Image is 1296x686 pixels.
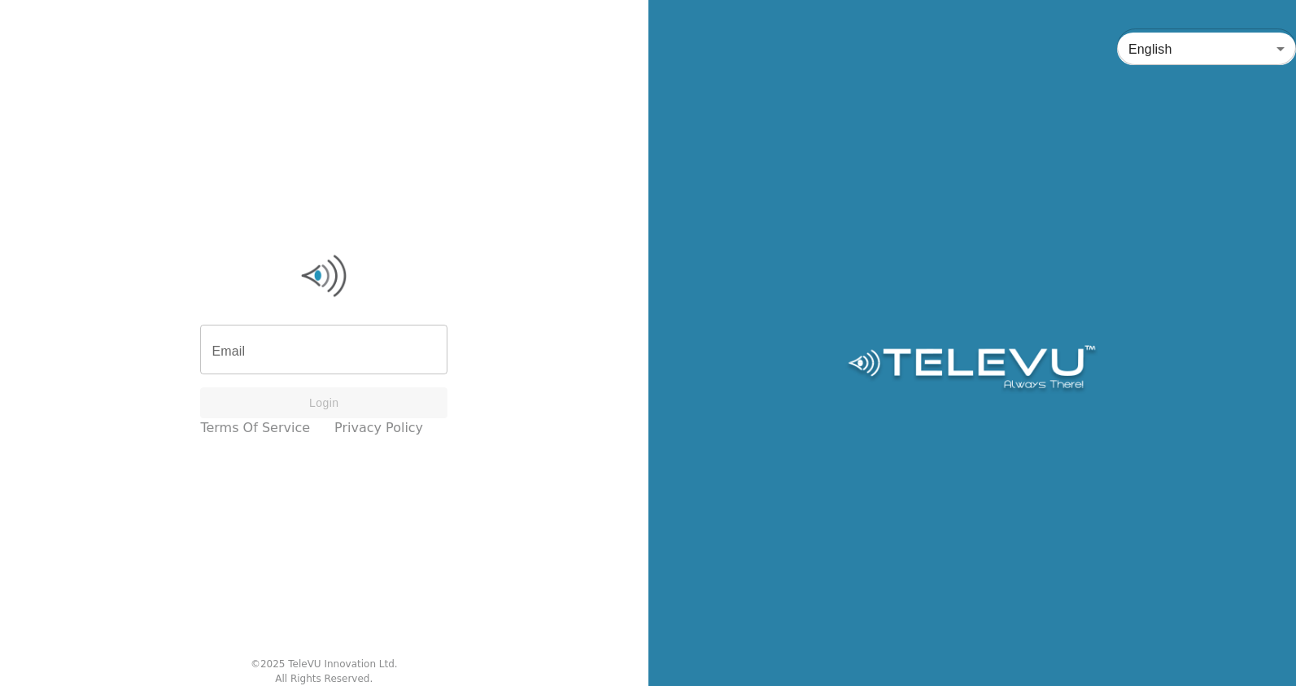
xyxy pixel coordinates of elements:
a: Terms of Service [200,418,310,438]
img: Logo [200,251,447,300]
div: All Rights Reserved. [275,671,373,686]
div: English [1117,26,1296,72]
img: Logo [845,345,1098,394]
a: Privacy Policy [334,418,423,438]
div: © 2025 TeleVU Innovation Ltd. [251,657,398,671]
